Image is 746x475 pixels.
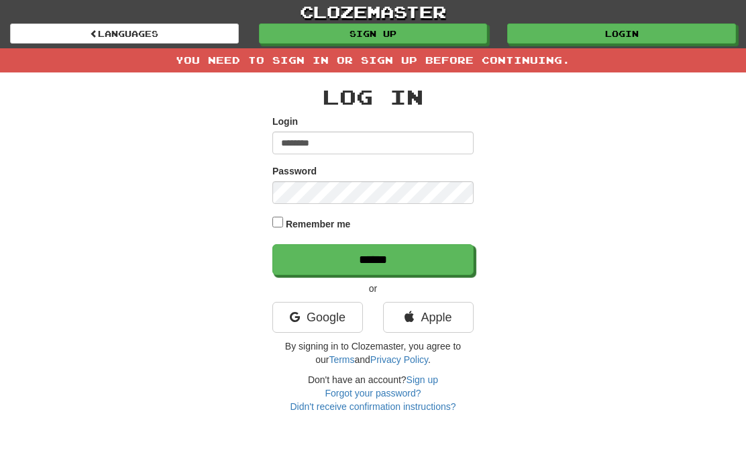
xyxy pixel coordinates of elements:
a: Apple [383,302,474,333]
a: Terms [329,354,354,365]
p: By signing in to Clozemaster, you agree to our and . [272,339,474,366]
label: Remember me [286,217,351,231]
label: Login [272,115,298,128]
h2: Log In [272,86,474,108]
a: Login [507,23,736,44]
p: or [272,282,474,295]
a: Sign up [259,23,488,44]
div: Don't have an account? [272,373,474,413]
a: Sign up [407,374,438,385]
a: Google [272,302,363,333]
a: Forgot your password? [325,388,421,399]
a: Languages [10,23,239,44]
a: Didn't receive confirmation instructions? [290,401,456,412]
label: Password [272,164,317,178]
a: Privacy Policy [370,354,428,365]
